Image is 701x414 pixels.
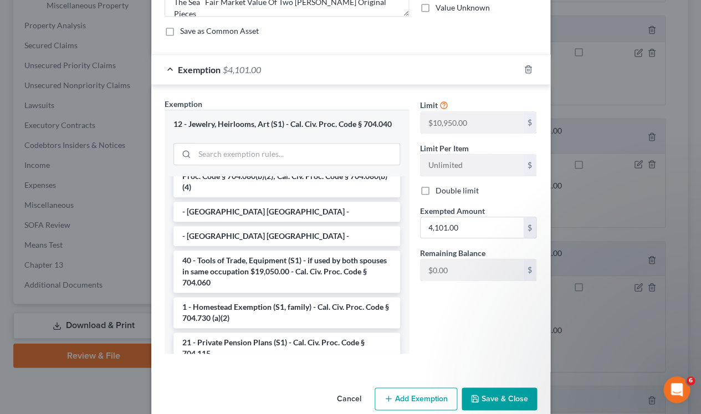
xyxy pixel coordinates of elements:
[421,112,523,133] input: --
[173,155,400,197] li: 17 - Social security deposits (S1) - single payee - Cal. Civ. Proc. Code § 704.080(b)(2); Cal. Ci...
[523,259,536,280] div: $
[165,99,202,109] span: Exemption
[686,376,695,385] span: 6
[523,217,536,238] div: $
[173,333,400,364] li: 21 - Private Pension Plans (S1) - Cal. Civ. Proc. Code § 704.115
[173,297,400,328] li: 1 - Homestead Exemption (S1, family) - Cal. Civ. Proc. Code § 704.730 (a)(2)
[436,185,479,196] label: Double limit
[173,226,400,246] li: - [GEOGRAPHIC_DATA] [GEOGRAPHIC_DATA] -
[173,202,400,222] li: - [GEOGRAPHIC_DATA] [GEOGRAPHIC_DATA] -
[421,217,523,238] input: 0.00
[375,387,457,411] button: Add Exemption
[328,389,370,411] button: Cancel
[173,251,400,293] li: 40 - Tools of Trade, Equipment (S1) - if used by both spouses in same occupation $19,050.00 - Cal...
[523,155,536,176] div: $
[180,25,259,37] label: Save as Common Asset
[436,2,490,13] label: Value Unknown
[420,206,485,216] span: Exempted Amount
[178,64,221,75] span: Exemption
[421,259,523,280] input: --
[421,155,523,176] input: --
[523,112,536,133] div: $
[420,142,469,154] label: Limit Per Item
[420,247,485,259] label: Remaining Balance
[195,144,400,165] input: Search exemption rules...
[420,100,438,110] span: Limit
[663,376,690,403] iframe: Intercom live chat
[223,64,261,75] span: $4,101.00
[462,387,537,411] button: Save & Close
[173,119,400,130] div: 12 - Jewelry, Heirlooms, Art (S1) - Cal. Civ. Proc. Code § 704.040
